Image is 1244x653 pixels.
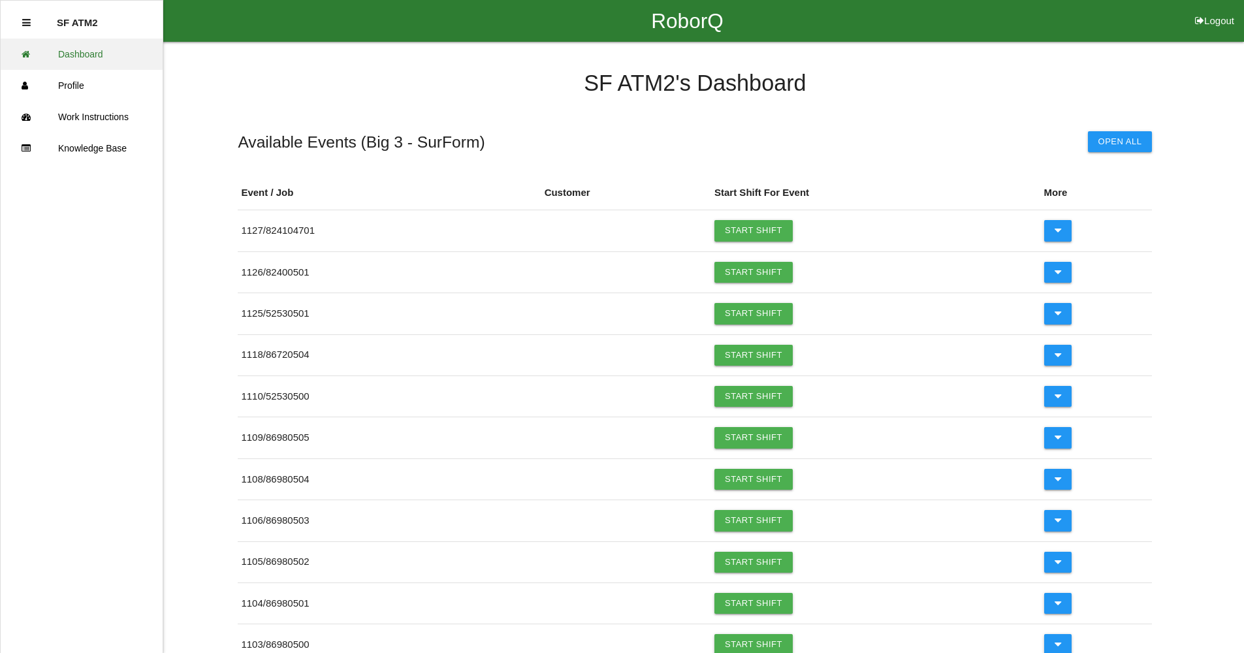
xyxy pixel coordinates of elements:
a: Start Shift [714,427,793,448]
td: 1104 / 86980501 [238,582,541,624]
a: Work Instructions [1,101,163,133]
td: 1127 / 824104701 [238,210,541,251]
h4: SF ATM2 's Dashboard [238,71,1152,96]
th: Customer [541,176,711,210]
th: Start Shift For Event [711,176,1041,210]
a: Start Shift [714,303,793,324]
p: SF ATM2 [57,7,98,28]
td: 1118 / 86720504 [238,334,541,375]
a: Start Shift [714,262,793,283]
a: Start Shift [714,220,793,241]
a: Start Shift [714,593,793,614]
td: 1105 / 86980502 [238,541,541,582]
a: Start Shift [714,552,793,573]
td: 1125 / 52530501 [238,293,541,334]
td: 1106 / 86980503 [238,500,541,541]
a: Start Shift [714,345,793,366]
td: 1109 / 86980505 [238,417,541,458]
th: More [1041,176,1153,210]
a: Start Shift [714,386,793,407]
a: Start Shift [714,510,793,531]
a: Dashboard [1,39,163,70]
a: Profile [1,70,163,101]
div: Close [22,7,31,39]
td: 1126 / 82400501 [238,251,541,293]
td: 1108 / 86980504 [238,458,541,500]
td: 1110 / 52530500 [238,375,541,417]
a: Knowledge Base [1,133,163,164]
button: Open All [1088,131,1153,152]
h5: Available Events ( Big 3 - SurForm ) [238,133,485,151]
th: Event / Job [238,176,541,210]
a: Start Shift [714,469,793,490]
